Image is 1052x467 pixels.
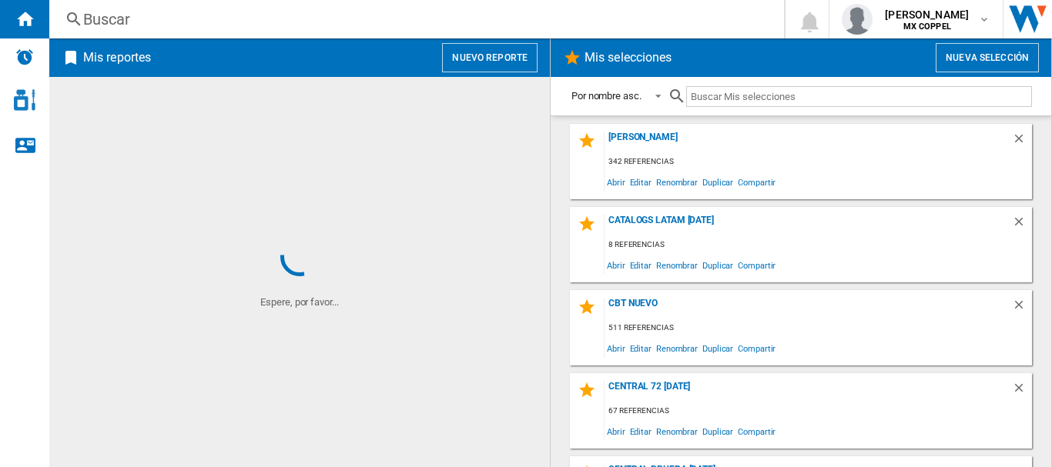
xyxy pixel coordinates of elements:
ng-transclude: Espere, por favor... [260,296,338,308]
button: Nuevo reporte [442,43,538,72]
div: 342 referencias [605,152,1032,172]
div: [PERSON_NAME] [605,132,1012,152]
div: 67 referencias [605,402,1032,421]
div: Buscar [83,8,744,30]
span: Renombrar [654,172,700,192]
span: Editar [628,338,654,359]
div: Catalogs LATAM [DATE] [605,215,1012,235]
h2: Mis reportes [80,43,154,72]
div: cbt nuevo [605,298,1012,319]
img: alerts-logo.svg [15,48,34,66]
div: Por nombre asc. [571,90,642,102]
span: Renombrar [654,421,700,442]
img: cosmetic-logo.svg [14,89,35,111]
span: Compartir [735,338,778,359]
div: Borrar [1012,132,1032,152]
div: Borrar [1012,298,1032,319]
span: Editar [628,172,654,192]
span: Abrir [605,421,628,442]
span: Renombrar [654,255,700,275]
div: 8 referencias [605,235,1032,255]
span: Compartir [735,255,778,275]
b: MX COPPEL [903,22,951,32]
h2: Mis selecciones [581,43,675,72]
span: Abrir [605,338,628,359]
span: Renombrar [654,338,700,359]
div: Central 72 [DATE] [605,381,1012,402]
span: Duplicar [700,338,735,359]
span: Compartir [735,172,778,192]
div: Borrar [1012,215,1032,235]
span: Abrir [605,172,628,192]
span: Abrir [605,255,628,275]
span: Duplicar [700,421,735,442]
input: Buscar Mis selecciones [686,86,1032,107]
button: Nueva selección [936,43,1039,72]
span: Editar [628,421,654,442]
span: [PERSON_NAME] [885,7,969,22]
div: 511 referencias [605,319,1032,338]
img: profile.jpg [842,4,873,35]
span: Editar [628,255,654,275]
div: Borrar [1012,381,1032,402]
span: Duplicar [700,172,735,192]
span: Compartir [735,421,778,442]
span: Duplicar [700,255,735,275]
